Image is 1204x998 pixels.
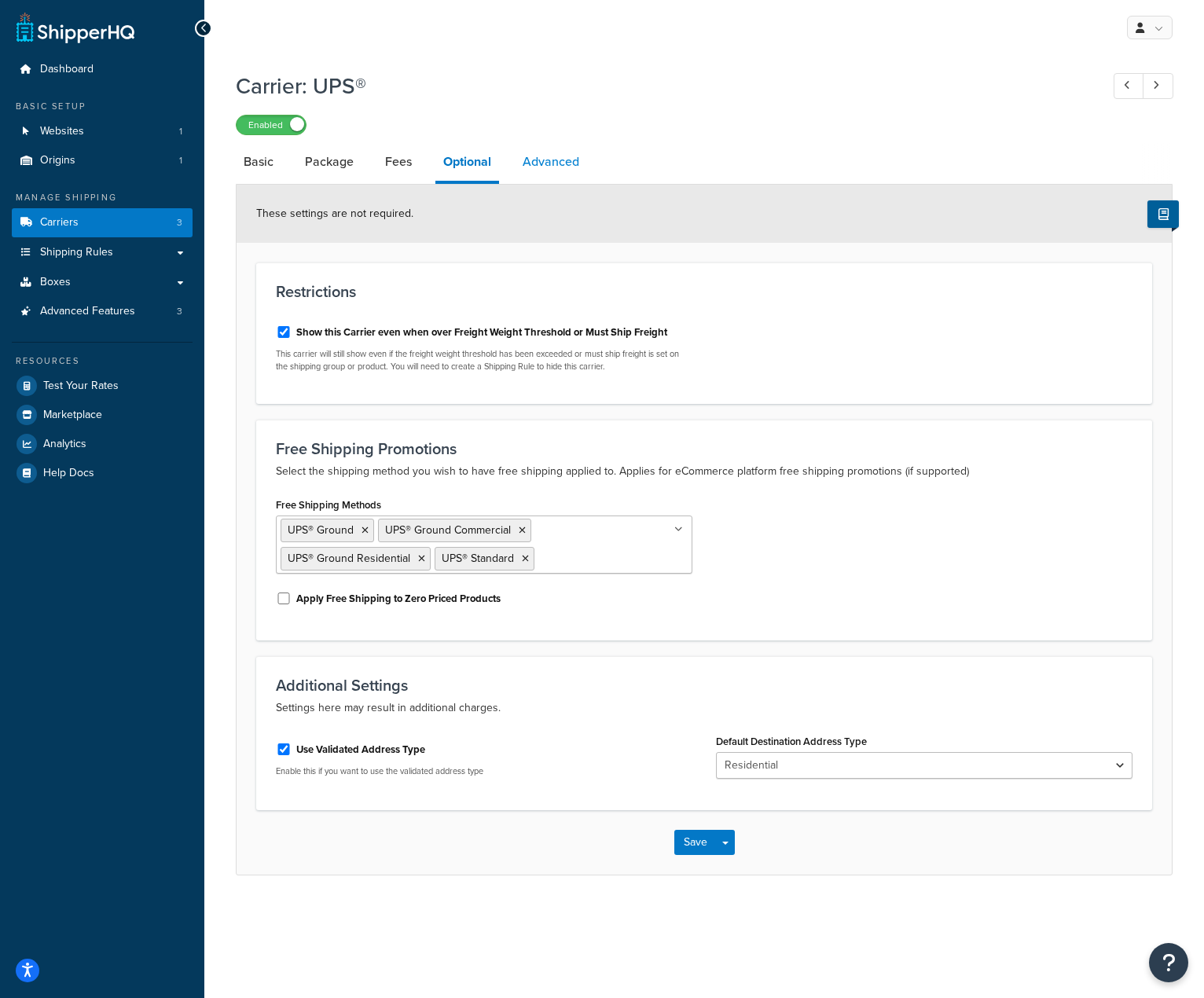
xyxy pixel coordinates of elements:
[12,297,193,326] a: Advanced Features3
[12,208,193,237] a: Carriers3
[12,297,193,326] li: Advanced Features
[276,499,381,511] label: Free Shipping Methods
[296,325,667,339] label: Show this Carrier even when over Freight Weight Threshold or Must Ship Freight
[276,440,1132,457] h3: Free Shipping Promotions
[43,467,94,480] span: Help Docs
[40,305,135,318] span: Advanced Features
[276,677,1132,694] h3: Additional Settings
[43,409,102,422] span: Marketplace
[442,550,514,567] span: UPS® Standard
[1147,200,1179,228] button: Show Help Docs
[276,348,692,372] p: This carrier will still show even if the freight weight threshold has been exceeded or must ship ...
[12,117,193,146] a: Websites1
[435,143,499,184] a: Optional
[25,41,38,53] img: website_grey.svg
[296,743,425,757] label: Use Validated Address Type
[515,143,587,181] a: Advanced
[12,372,193,400] a: Test Your Rates
[12,208,193,237] li: Carriers
[1143,73,1173,99] a: Next Record
[674,830,717,855] button: Save
[12,354,193,368] div: Resources
[40,276,71,289] span: Boxes
[716,736,867,747] label: Default Destination Address Type
[276,283,1132,300] h3: Restrictions
[60,93,141,103] div: Domain Overview
[12,100,193,113] div: Basic Setup
[1114,73,1144,99] a: Previous Record
[40,125,84,138] span: Websites
[44,25,77,38] div: v 4.0.25
[40,63,94,76] span: Dashboard
[236,71,1085,101] h1: Carrier: UPS®
[296,592,501,606] label: Apply Free Shipping to Zero Priced Products
[177,305,182,318] span: 3
[297,143,362,181] a: Package
[288,550,410,567] span: UPS® Ground Residential
[174,93,265,103] div: Keywords by Traffic
[276,765,692,777] p: Enable this if you want to use the validated address type
[12,146,193,175] a: Origins1
[12,146,193,175] li: Origins
[385,522,511,538] span: UPS® Ground Commercial
[12,268,193,297] a: Boxes
[12,55,193,84] a: Dashboard
[43,380,119,393] span: Test Your Rates
[12,117,193,146] li: Websites
[276,462,1132,481] p: Select the shipping method you wish to have free shipping applied to. Applies for eCommerce platf...
[43,438,86,451] span: Analytics
[237,116,306,134] label: Enabled
[41,41,173,53] div: Domain: [DOMAIN_NAME]
[12,238,193,267] a: Shipping Rules
[40,154,75,167] span: Origins
[276,699,1132,717] p: Settings here may result in additional charges.
[12,191,193,204] div: Manage Shipping
[179,154,182,167] span: 1
[179,125,182,138] span: 1
[256,205,413,222] span: These settings are not required.
[12,430,193,458] a: Analytics
[12,459,193,487] a: Help Docs
[288,522,354,538] span: UPS® Ground
[156,91,169,104] img: tab_keywords_by_traffic_grey.svg
[177,216,182,229] span: 3
[40,246,113,259] span: Shipping Rules
[12,401,193,429] a: Marketplace
[40,216,79,229] span: Carriers
[42,91,55,104] img: tab_domain_overview_orange.svg
[25,25,38,38] img: logo_orange.svg
[377,143,420,181] a: Fees
[1149,943,1188,982] button: Open Resource Center
[236,143,281,181] a: Basic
